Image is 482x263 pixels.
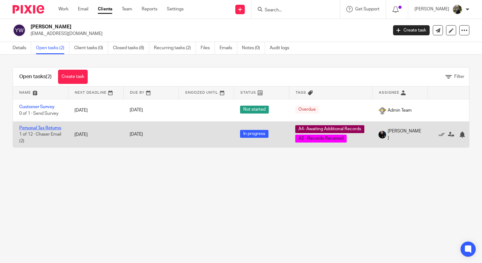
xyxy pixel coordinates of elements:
[31,31,384,37] p: [EMAIL_ADDRESS][DOMAIN_NAME]
[113,42,149,54] a: Closed tasks (8)
[296,91,306,94] span: Tags
[31,24,313,30] h2: [PERSON_NAME]
[142,6,157,12] a: Reports
[19,73,52,80] h1: Open tasks
[454,74,464,79] span: Filter
[58,6,68,12] a: Work
[220,42,237,54] a: Emails
[36,42,69,54] a: Open tasks (2)
[240,130,268,138] span: In progress
[242,42,265,54] a: Notes (0)
[452,4,462,15] img: ACCOUNTING4EVERYTHING-9.jpg
[264,8,321,13] input: Search
[19,105,55,109] a: Customer Survey
[78,6,88,12] a: Email
[58,70,88,84] a: Create task
[355,7,379,11] span: Get Support
[438,131,448,137] a: Mark as done
[98,6,112,12] a: Clients
[19,126,61,130] a: Personal Tax Returns
[388,107,412,114] span: Admin Team
[167,6,184,12] a: Settings
[19,132,61,143] span: 1 of 12 · Chaser Email (2)
[13,24,26,37] img: svg%3E
[240,91,256,94] span: Status
[13,5,44,14] img: Pixie
[68,121,123,147] td: [DATE]
[388,128,421,141] span: [PERSON_NAME]
[19,111,58,116] span: 0 of 1 · Send Survey
[185,91,218,94] span: Snoozed Until
[240,106,269,114] span: Not started
[68,99,123,121] td: [DATE]
[379,107,386,114] img: 1000002125.jpg
[295,125,364,133] span: A4- Awaiting Additional Records
[130,132,143,137] span: [DATE]
[270,42,294,54] a: Audit logs
[130,108,143,113] span: [DATE]
[201,42,215,54] a: Files
[379,131,386,138] img: Headshots%20accounting4everything_Poppy%20Jakes%20Photography-2203.jpg
[74,42,108,54] a: Client tasks (0)
[295,135,347,143] span: A3 - Records Received
[122,6,132,12] a: Team
[414,6,449,12] p: [PERSON_NAME]
[46,74,52,79] span: (2)
[393,25,430,35] a: Create task
[154,42,196,54] a: Recurring tasks (2)
[295,106,319,114] span: Overdue
[13,42,31,54] a: Details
